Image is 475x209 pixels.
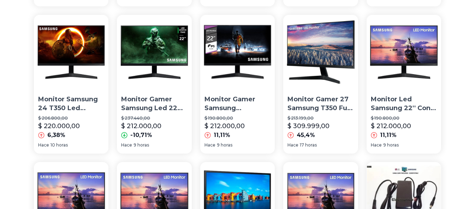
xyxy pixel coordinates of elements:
[371,95,437,113] p: Monitor Led Samsung 22'' Con Diseño Sin [PERSON_NAME] - Lf22t35 Color Negro
[133,142,149,148] span: 9 horas
[117,15,191,154] a: Monitor Gamer Samsung Led 22 Fhd Super Slim 75hz Panel IpsMonitor Gamer Samsung Led 22 Fhd Super ...
[283,15,358,154] a: Monitor Gamer 27 Samsung T350 Full Hd 1080p 75hz BidcomMonitor Gamer 27 Samsung T350 Full Hd 1080...
[34,15,108,89] img: Monitor Samsung 24 T350 Led Gamer 75hz Freesync Flicker Ips
[121,95,187,113] p: Monitor Gamer Samsung Led 22 Fhd Super Slim 75hz Panel Ips
[51,142,68,148] span: 10 horas
[204,142,215,148] span: Hace
[38,95,104,113] p: Monitor Samsung 24 T350 Led Gamer 75hz Freesync Flicker Ips
[214,131,230,139] p: 11,11%
[383,142,399,148] span: 9 horas
[287,142,298,148] span: Hace
[371,121,411,131] p: $ 212.000,00
[204,115,271,121] p: $ 190.800,00
[200,15,275,89] img: Monitor Gamer Samsung Lf22t350fh Led 22 Negro 100v/240v
[283,15,358,89] img: Monitor Gamer 27 Samsung T350 Full Hd 1080p 75hz Bidcom
[121,121,161,131] p: $ 212.000,00
[47,131,65,139] p: 6,38%
[38,142,49,148] span: Hace
[204,121,245,131] p: $ 212.000,00
[371,142,382,148] span: Hace
[117,15,191,89] img: Monitor Gamer Samsung Led 22 Fhd Super Slim 75hz Panel Ips
[380,131,397,139] p: 11,11%
[297,131,315,139] p: 45,4%
[367,15,441,154] a: Monitor Led Samsung 22'' Con Diseño Sin Bordes - Lf22t35 Color NegroMonitor Led Samsung 22'' Con ...
[121,142,132,148] span: Hace
[121,115,187,121] p: $ 237.440,00
[287,95,354,113] p: Monitor Gamer 27 Samsung T350 Full Hd 1080p 75hz Bidcom
[38,115,104,121] p: $ 206.800,00
[287,121,329,131] p: $ 309.999,00
[34,15,108,154] a: Monitor Samsung 24 T350 Led Gamer 75hz Freesync Flicker IpsMonitor Samsung 24 T350 Led Gamer 75hz...
[371,115,437,121] p: $ 190.800,00
[367,15,441,89] img: Monitor Led Samsung 22'' Con Diseño Sin Bordes - Lf22t35 Color Negro
[300,142,317,148] span: 17 horas
[200,15,275,154] a: Monitor Gamer Samsung Lf22t350fh Led 22 Negro 100v/240vMonitor Gamer Samsung Lf22t350fh Led 22 Ne...
[204,95,271,113] p: Monitor Gamer Samsung Lf22t350fh Led 22 Negro 100v/240v
[217,142,232,148] span: 9 horas
[130,131,152,139] p: -10,71%
[38,121,80,131] p: $ 220.000,00
[287,115,354,121] p: $ 213.199,00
